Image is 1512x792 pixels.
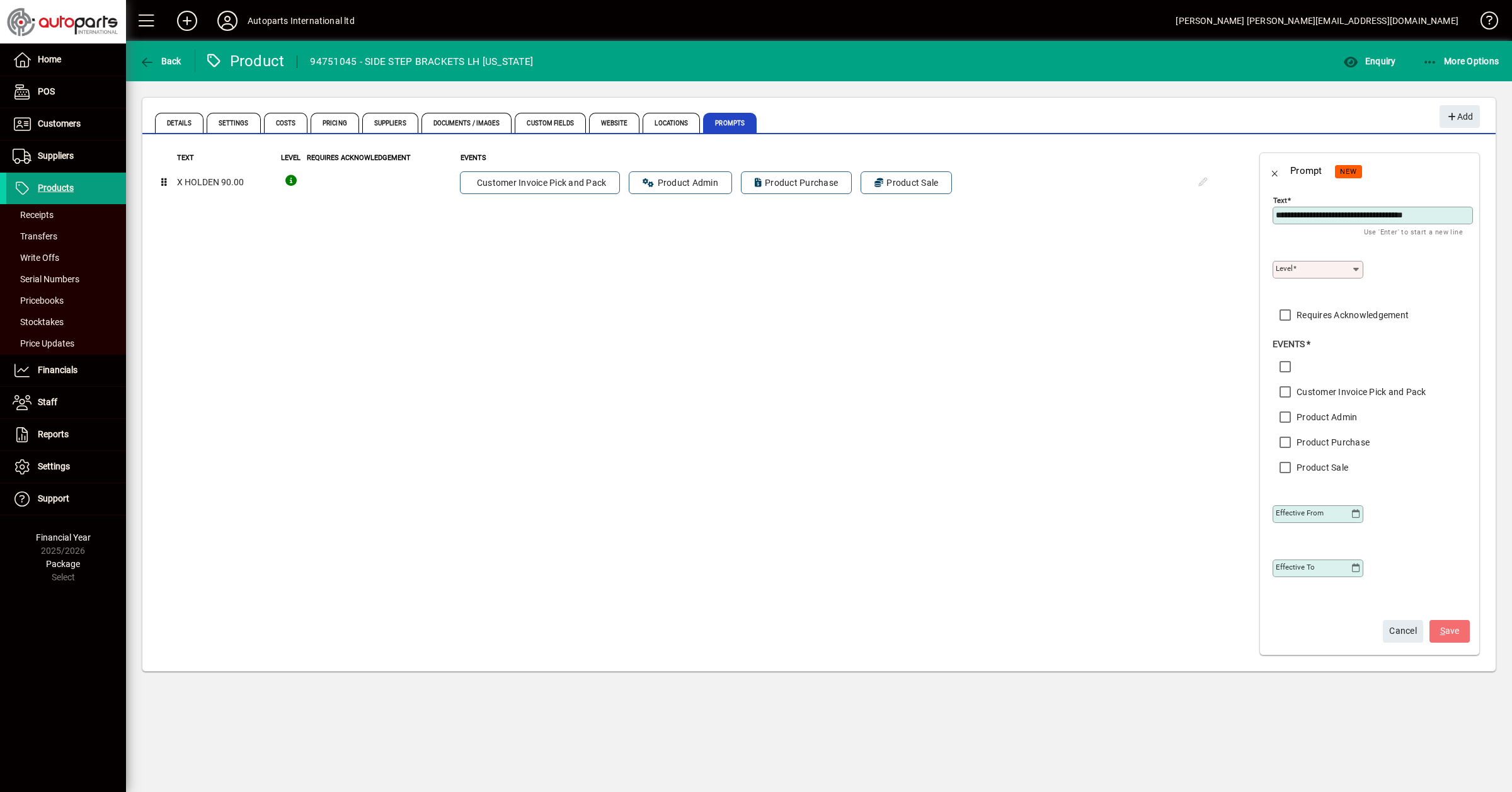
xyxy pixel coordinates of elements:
[176,164,276,201] td: X HOLDEN 90.00
[589,113,640,133] span: Website
[310,52,533,72] div: 94751045 - SIDE STEP BRACKETS LH [US_STATE]
[755,176,838,189] span: Product Purchase
[13,274,79,284] span: Serial Numbers
[13,296,64,306] span: Pricebooks
[1276,264,1293,273] mat-label: Level
[643,176,718,189] span: Product Admin
[6,108,126,140] a: Customers
[6,311,126,333] a: Stocktakes
[874,176,938,189] span: Product Sale
[6,226,126,247] a: Transfers
[1290,161,1322,181] div: Prompt
[207,113,261,133] span: Settings
[38,429,69,439] span: Reports
[1429,620,1470,643] button: Save
[1423,56,1499,66] span: More Options
[1294,309,1409,321] label: Requires Acknowledgement
[13,231,57,241] span: Transfers
[1364,224,1463,239] mat-hint: Use 'Enter' to start a new line
[167,9,207,32] button: Add
[1340,168,1357,176] span: NEW
[126,50,195,72] app-page-header-button: Back
[275,152,306,164] th: Level
[1440,626,1445,636] span: S
[6,419,126,451] a: Reports
[6,451,126,483] a: Settings
[1419,50,1503,72] button: More Options
[1273,339,1310,349] span: Events *
[36,532,91,542] span: Financial Year
[38,151,74,161] span: Suppliers
[6,483,126,515] a: Support
[38,183,74,193] span: Products
[1294,411,1357,423] label: Product Admin
[1471,3,1496,43] a: Knowledge Base
[176,152,276,164] th: Text
[1294,386,1426,398] label: Customer Invoice Pick and Pack
[1340,50,1399,72] button: Enquiry
[38,493,69,503] span: Support
[643,113,700,133] span: Locations
[6,387,126,418] a: Staff
[6,333,126,354] a: Price Updates
[6,268,126,290] a: Serial Numbers
[6,44,126,76] a: Home
[46,559,80,569] span: Package
[1276,508,1324,517] mat-label: Effective From
[155,113,203,133] span: Details
[264,113,308,133] span: Costs
[1176,11,1458,31] div: [PERSON_NAME] [PERSON_NAME][EMAIL_ADDRESS][DOMAIN_NAME]
[1383,620,1423,643] button: Cancel
[474,176,607,189] span: Customer Invoice Pick and Pack
[1260,156,1290,186] button: Back
[460,152,1187,164] th: Events
[6,76,126,108] a: POS
[38,365,77,375] span: Financials
[248,11,355,31] div: Autoparts International ltd
[515,113,585,133] span: Custom Fields
[311,113,359,133] span: Pricing
[13,253,59,263] span: Write Offs
[1343,56,1395,66] span: Enquiry
[1294,461,1348,474] label: Product Sale
[38,54,61,64] span: Home
[6,247,126,268] a: Write Offs
[38,397,57,407] span: Staff
[1446,106,1473,127] span: Add
[38,118,81,129] span: Customers
[13,210,54,220] span: Receipts
[703,113,757,133] span: Prompts
[1440,621,1460,641] span: ave
[6,290,126,311] a: Pricebooks
[1276,563,1315,571] mat-label: Effective To
[6,355,126,386] a: Financials
[139,56,181,66] span: Back
[38,461,70,471] span: Settings
[421,113,512,133] span: Documents / Images
[1294,436,1370,449] label: Product Purchase
[205,51,285,71] div: Product
[13,317,64,327] span: Stocktakes
[1273,196,1287,205] mat-label: Text
[1389,621,1417,641] span: Cancel
[6,141,126,172] a: Suppliers
[6,204,126,226] a: Receipts
[136,50,185,72] button: Back
[207,9,248,32] button: Profile
[13,338,74,348] span: Price Updates
[362,113,418,133] span: Suppliers
[38,86,55,96] span: POS
[1440,105,1480,128] button: Add
[306,152,460,164] th: Requires Acknowledgement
